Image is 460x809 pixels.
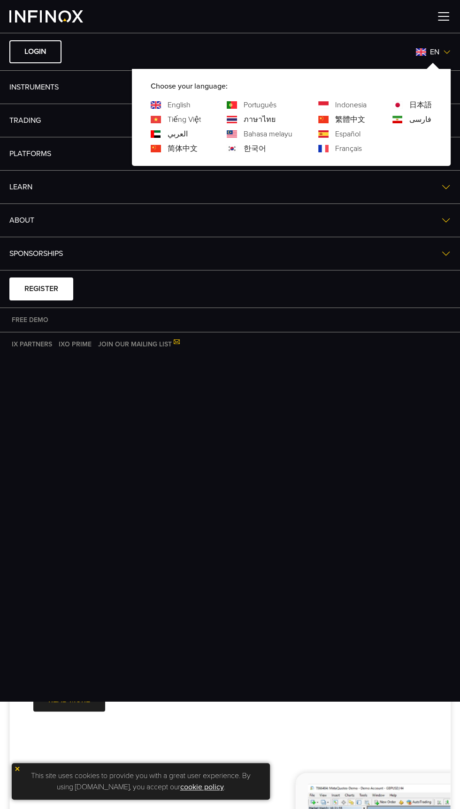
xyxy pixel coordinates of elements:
a: Indonesia [335,99,367,111]
a: العربي [168,128,188,140]
a: Français [335,143,362,154]
p: Choose your language: [151,81,432,92]
p: This site uses cookies to provide you with a great user experience. By using [DOMAIN_NAME], you a... [16,768,265,795]
a: 한국어 [244,143,266,154]
a: IXO PRIME [56,339,94,349]
a: LOGIN [9,40,61,63]
a: Português [244,99,276,111]
a: 日本語 [409,99,432,111]
a: Tiếng Việt [168,114,201,125]
a: English [168,99,191,111]
a: Español [335,128,360,140]
a: 繁體中文 [335,114,365,125]
a: IX PARTNERS [9,339,54,349]
span: en [426,46,443,58]
a: JOIN OUR MAILING LIST [96,339,180,349]
a: فارسی [409,114,431,125]
a: ภาษาไทย [244,114,276,125]
a: REGISTER [9,277,73,300]
a: FREE DEMO [9,315,51,325]
img: yellow close icon [14,765,21,772]
a: cookie policy [180,782,224,792]
a: 简体中文 [168,143,198,154]
a: Bahasa melayu [244,128,292,140]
